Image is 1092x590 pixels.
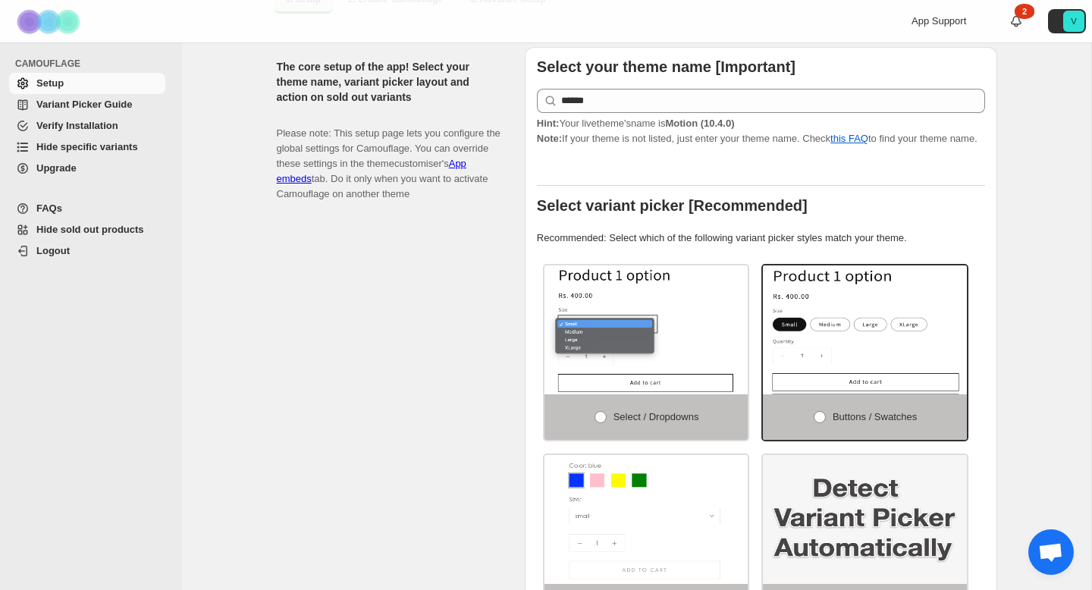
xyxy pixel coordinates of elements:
[763,455,967,584] img: Detect Automatically
[36,77,64,89] span: Setup
[9,94,165,115] a: Variant Picker Guide
[36,245,70,256] span: Logout
[1015,4,1034,19] div: 2
[9,158,165,179] a: Upgrade
[1071,17,1077,26] text: V
[1048,9,1086,33] button: Avatar with initials V
[763,265,967,394] img: Buttons / Swatches
[1009,14,1024,29] a: 2
[12,1,88,42] img: Camouflage
[537,197,808,214] b: Select variant picker [Recommended]
[1063,11,1084,32] span: Avatar with initials V
[613,411,699,422] span: Select / Dropdowns
[537,133,562,144] strong: Note:
[36,120,118,131] span: Verify Installation
[36,162,77,174] span: Upgrade
[277,111,500,202] p: Please note: This setup page lets you configure the global settings for Camouflage. You can overr...
[9,137,165,158] a: Hide specific variants
[537,58,795,75] b: Select your theme name [Important]
[830,133,868,144] a: this FAQ
[833,411,917,422] span: Buttons / Swatches
[36,202,62,214] span: FAQs
[36,141,138,152] span: Hide specific variants
[537,231,985,246] p: Recommended: Select which of the following variant picker styles match your theme.
[9,115,165,137] a: Verify Installation
[537,118,560,129] strong: Hint:
[36,99,132,110] span: Variant Picker Guide
[665,118,734,129] strong: Motion (10.4.0)
[15,58,171,70] span: CAMOUFLAGE
[36,224,144,235] span: Hide sold out products
[537,116,985,146] p: If your theme is not listed, just enter your theme name. Check to find your theme name.
[912,15,966,27] span: App Support
[9,73,165,94] a: Setup
[277,59,500,105] h2: The core setup of the app! Select your theme name, variant picker layout and action on sold out v...
[9,219,165,240] a: Hide sold out products
[544,455,748,584] img: Swatch and Dropdowns both
[544,265,748,394] img: Select / Dropdowns
[537,118,735,129] span: Your live theme's name is
[9,198,165,219] a: FAQs
[9,240,165,262] a: Logout
[1028,529,1074,575] a: Open chat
